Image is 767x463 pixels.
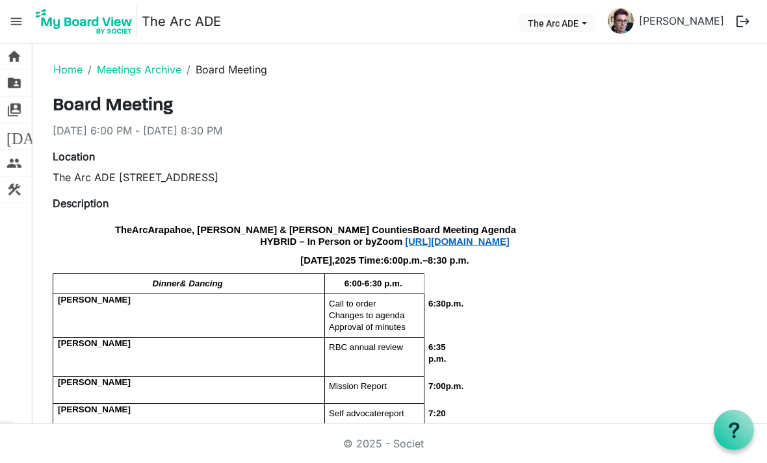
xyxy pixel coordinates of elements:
[97,63,181,76] a: Meetings Archive
[58,338,131,348] span: [PERSON_NAME]
[153,279,180,288] span: Dinner
[376,236,402,247] span: Zoom
[6,177,22,203] span: construction
[6,70,22,96] span: folder_shared
[433,408,435,418] span: :
[436,255,441,266] span: 3
[132,225,139,235] span: A
[441,381,445,391] span: 0
[450,255,456,266] span: p
[4,9,29,34] span: menu
[58,405,131,414] span: [PERSON_NAME]
[329,310,404,320] span: Changes to agenda
[32,5,142,38] a: My Board View Logo
[6,97,22,123] span: switch_account
[300,255,332,266] span: [DATE]
[403,255,409,266] span: p
[436,408,446,418] span: 20
[343,437,424,450] a: © 2025 - Societ
[428,381,436,391] span: 7:
[436,381,441,391] span: 0
[443,225,450,235] span: M
[441,299,445,308] span: 0
[428,299,441,308] span: 6:3
[405,238,509,247] a: [URL][DOMAIN_NAME]
[53,95,657,118] h3: Board Meeting
[446,381,463,391] span: p.m.
[608,8,634,34] img: JcXlW47NMrIgqpV6JfGZSN3y34aDwrjV-JKMJxHuQtwxOV_f8MB-FEabTkWkYGg0GgU0_Jiekey2y27VvAkWaA_thumb.png
[433,255,436,266] span: :
[6,150,22,176] span: people
[148,225,369,235] span: Arapahoe, [PERSON_NAME] & [PERSON_NAME]
[180,279,223,288] span: & Dancing
[329,299,376,308] span: Call to order
[634,8,729,34] a: [PERSON_NAME]
[335,255,356,266] span: 2025
[372,225,379,235] span: C
[519,14,595,32] button: The Arc ADE dropdownbutton
[409,255,422,266] span: .m.
[383,255,389,266] span: 6
[422,255,428,266] span: –
[389,255,403,266] span: :00
[260,236,376,247] span: HYBRID – In Person or by
[181,62,267,77] li: Board Meeting
[6,44,22,69] span: home
[382,408,404,418] span: report
[329,381,387,391] span: Mission Report
[359,255,381,266] span: Time
[142,8,221,34] a: The Arc ADE
[6,123,57,149] span: [DATE]
[455,255,469,266] span: .m.
[329,408,382,419] span: Self advocate
[32,5,136,38] img: My Board View Logo
[332,255,335,266] span: ,
[428,420,446,430] span: p.m.
[413,225,440,235] span: Board
[139,225,148,235] span: rc
[428,255,433,266] span: 8
[53,195,109,211] label: Description
[58,377,131,387] span: [PERSON_NAME]
[428,408,433,418] span: 7
[405,236,509,247] span: [URL][DOMAIN_NAME]
[53,149,95,164] label: Location
[379,225,413,235] span: ounties
[441,255,447,266] span: 0
[115,225,132,235] span: The
[53,123,657,138] div: [DATE] 6:00 PM - [DATE] 8:30 PM
[446,299,463,308] span: p.m.
[729,8,757,35] button: logout
[53,63,83,76] a: Home
[58,295,131,305] span: [PERSON_NAME]
[428,342,448,364] span: 6:35 p.m.
[381,255,384,266] span: :
[329,342,403,352] span: RBC annual review
[450,225,478,235] span: eeting
[53,169,657,185] div: The Arc ADE [STREET_ADDRESS]
[344,279,402,288] span: 6:00-6:30 p.m.
[488,225,516,235] span: genda
[329,322,406,332] span: Approval of minutes
[481,225,488,235] span: A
